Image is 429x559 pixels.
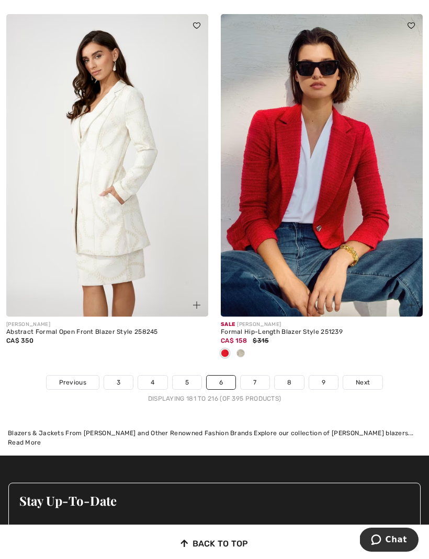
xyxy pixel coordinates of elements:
[8,428,421,438] div: Blazers & Jackets From [PERSON_NAME] and Other Renowned Fashion Brands Explore our collection of ...
[59,378,86,387] span: Previous
[193,301,200,309] img: plus_v2.svg
[221,321,423,329] div: [PERSON_NAME]
[221,321,235,328] span: Sale
[6,14,208,317] img: Abstract Formal Open Front Blazer Style 258245. Cream/gold
[217,345,233,363] div: Radiant red
[6,321,208,329] div: [PERSON_NAME]
[207,376,235,389] a: 6
[408,301,415,309] img: plus_v2.svg
[343,376,382,389] a: Next
[6,337,33,344] span: CA$ 350
[19,494,410,507] h3: Stay Up-To-Date
[6,329,208,336] div: Abstract Formal Open Front Blazer Style 258245
[360,528,419,554] iframe: Opens a widget where you can chat to one of our agents
[173,376,201,389] a: 5
[193,22,200,29] img: heart_black_full.svg
[275,376,304,389] a: 8
[241,376,269,389] a: 7
[356,378,370,387] span: Next
[233,345,249,363] div: Off White
[408,22,415,29] img: heart_black_full.svg
[221,14,423,317] img: Formal Hip-Length Blazer Style 251239. Radiant red
[221,329,423,336] div: Formal Hip-Length Blazer Style 251239
[138,376,167,389] a: 4
[104,376,133,389] a: 3
[253,337,268,344] span: $315
[309,376,338,389] a: 9
[8,439,41,446] span: Read More
[221,337,247,344] span: CA$ 158
[47,376,99,389] a: Previous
